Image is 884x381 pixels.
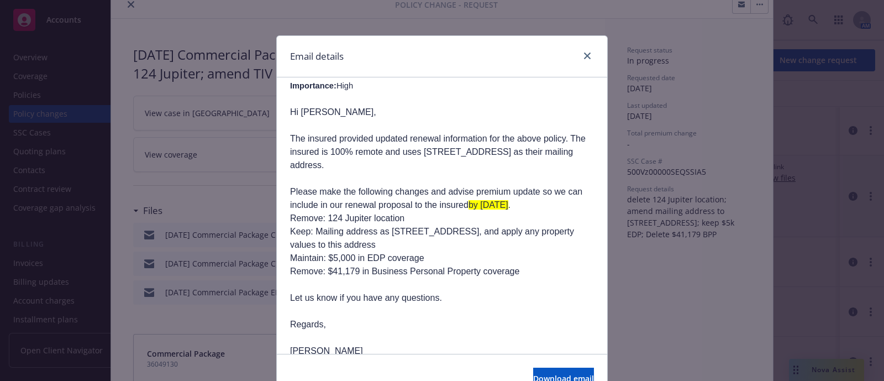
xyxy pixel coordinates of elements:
[290,252,594,265] p: Maintain: $5,000 in EDP coverage
[290,265,594,278] p: Remove: $41,179 in Business Personal Property coverage
[290,291,594,305] p: Let us know if you have any questions.
[290,225,594,252] p: Keep: Mailing address as [STREET_ADDRESS], and apply any property values to this address
[290,212,594,225] p: Remove: 124 Jupiter location
[290,318,594,331] p: Regards,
